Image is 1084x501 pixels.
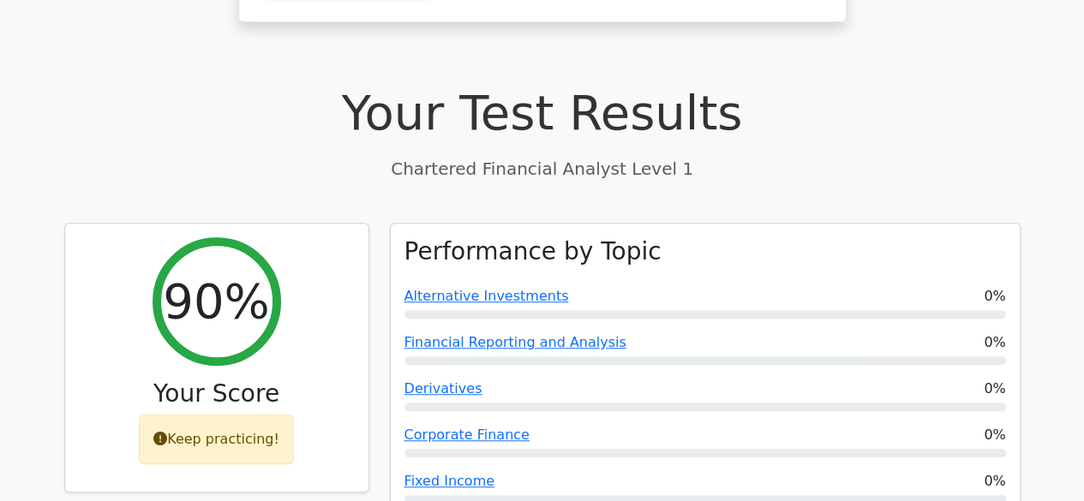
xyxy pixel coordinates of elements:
a: Fixed Income [404,473,494,489]
h3: Performance by Topic [404,237,662,266]
div: Keep practicing! [139,415,294,464]
p: Chartered Financial Analyst Level 1 [64,156,1021,182]
span: 0% [984,425,1005,445]
span: 0% [984,471,1005,492]
span: 0% [984,286,1005,307]
h2: 90% [163,272,269,330]
span: 0% [984,379,1005,399]
a: Alternative Investments [404,288,569,304]
h3: Your Score [79,379,355,409]
a: Corporate Finance [404,426,530,443]
span: 0% [984,332,1005,353]
a: Financial Reporting and Analysis [404,334,626,350]
a: Derivatives [404,380,482,397]
h1: Your Test Results [64,84,1021,141]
